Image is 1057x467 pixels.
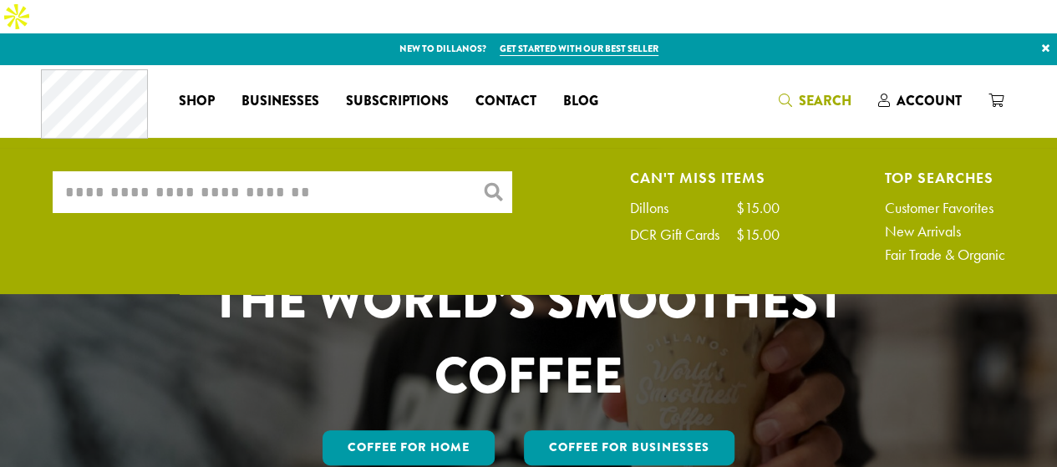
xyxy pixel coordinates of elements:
a: Coffee For Businesses [524,430,734,465]
div: $15.00 [736,227,780,242]
a: Customer Favorites [885,201,1005,216]
a: New Arrivals [885,224,1005,239]
span: Subscriptions [346,91,449,112]
a: Shop [165,88,228,114]
span: Shop [179,91,215,112]
a: × [1034,33,1057,63]
span: Account [897,91,962,110]
span: Blog [563,91,598,112]
span: Businesses [241,91,319,112]
h1: CELEBRATING 33 YEARS OF THE WORLD’S SMOOTHEST COFFEE [162,188,896,414]
span: Search [799,91,851,110]
div: Dillons [630,201,685,216]
h4: Can't Miss Items [630,171,780,184]
a: Get started with our best seller [500,42,658,56]
a: Fair Trade & Organic [885,247,1005,262]
a: Search [765,87,865,114]
h4: Top Searches [885,171,1005,184]
a: Coffee for Home [323,430,495,465]
span: Contact [475,91,536,112]
div: DCR Gift Cards [630,227,736,242]
div: $15.00 [736,201,780,216]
